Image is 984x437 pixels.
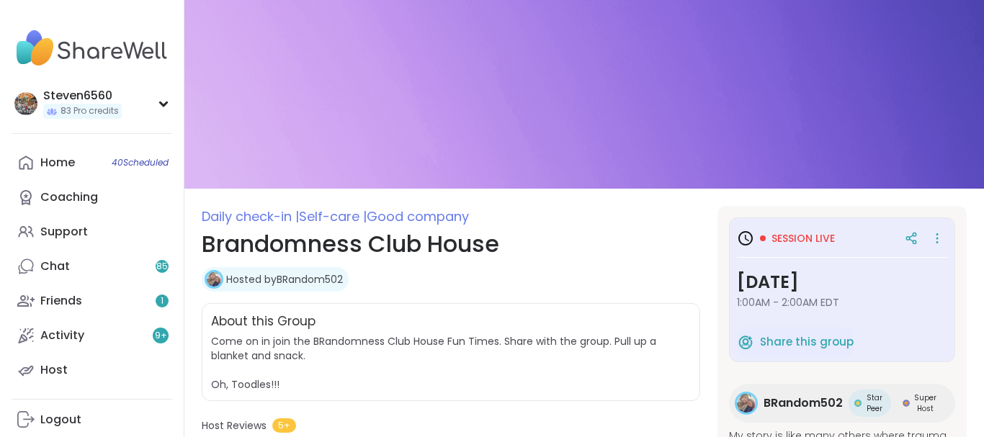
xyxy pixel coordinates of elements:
[737,327,854,357] button: Share this group
[14,92,37,115] img: Steven6560
[913,392,938,414] span: Super Host
[155,330,167,342] span: 9 +
[854,400,862,407] img: Star Peer
[367,207,469,225] span: Good company
[202,227,700,261] h1: Brandomness Club House
[737,295,947,310] span: 1:00AM - 2:00AM EDT
[40,293,82,309] div: Friends
[40,155,75,171] div: Home
[202,207,299,225] span: Daily check-in |
[156,261,168,273] span: 85
[737,333,754,351] img: ShareWell Logomark
[40,412,81,428] div: Logout
[737,394,756,413] img: BRandom502
[161,295,164,307] span: 1
[12,215,172,249] a: Support
[760,334,854,351] span: Share this group
[12,145,172,180] a: Home40Scheduled
[12,318,172,353] a: Activity9+
[764,395,843,412] span: BRandom502
[12,353,172,387] a: Host
[207,272,221,287] img: BRandom502
[299,207,367,225] span: Self-care |
[729,384,955,423] a: BRandom502BRandom502Star PeerStar PeerSuper HostSuper Host
[43,88,122,104] div: Steven6560
[61,105,119,117] span: 83 Pro credits
[226,272,343,287] a: Hosted byBRandom502
[12,284,172,318] a: Friends1
[211,312,316,331] h2: About this Group
[211,334,656,392] span: Come on in join the BRandomness Club House Fun Times. Share with the group. Pull up a blanket and...
[40,189,98,205] div: Coaching
[158,191,169,202] iframe: Spotlight
[12,180,172,215] a: Coaching
[12,402,172,437] a: Logout
[40,224,88,240] div: Support
[12,23,172,73] img: ShareWell Nav Logo
[737,269,947,295] h3: [DATE]
[771,231,835,245] span: Session live
[112,157,169,168] span: 40 Scheduled
[864,392,885,414] span: Star Peer
[903,400,910,407] img: Super Host
[202,418,267,433] span: Host Reviews
[40,328,84,343] div: Activity
[40,362,68,378] div: Host
[40,258,70,274] div: Chat
[272,418,296,433] span: 5+
[12,249,172,284] a: Chat85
